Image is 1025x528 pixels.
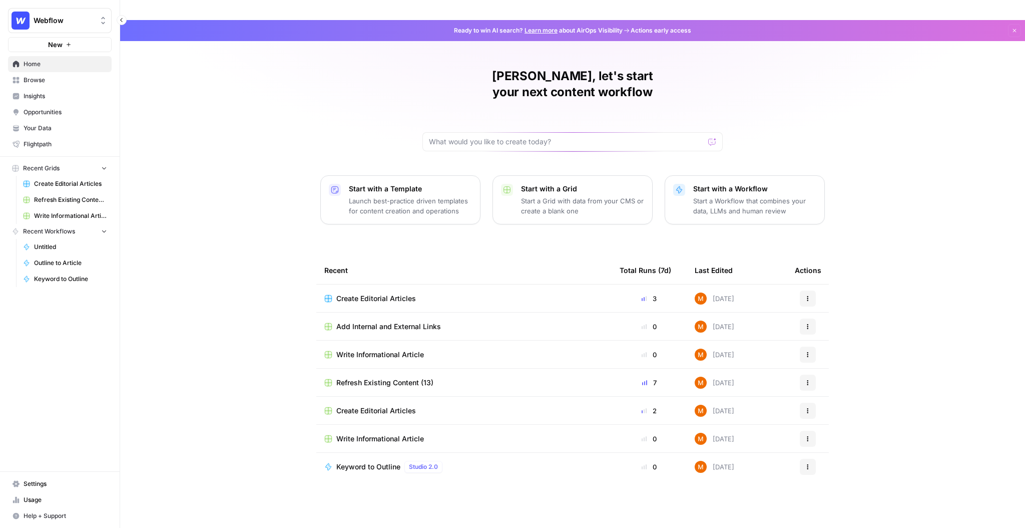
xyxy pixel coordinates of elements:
[24,140,107,149] span: Flightpath
[23,227,75,236] span: Recent Workflows
[24,495,107,504] span: Usage
[324,322,604,332] a: Add Internal and External Links
[34,195,107,204] span: Refresh Existing Content (13)
[24,92,107,101] span: Insights
[620,406,679,416] div: 2
[336,462,400,472] span: Keyword to Outline
[620,294,679,304] div: 3
[8,8,112,33] button: Workspace: Webflow
[34,258,107,268] span: Outline to Article
[34,16,94,26] span: Webflow
[8,508,112,524] button: Help + Support
[521,196,644,216] p: Start a Grid with data from your CMS or create a blank one
[349,196,472,216] p: Launch best-practice driven templates for content creation and operations
[8,88,112,104] a: Insights
[521,184,644,194] p: Start with a Grid
[349,184,472,194] p: Start with a Template
[336,294,416,304] span: Create Editorial Articles
[695,349,734,361] div: [DATE]
[695,293,734,305] div: [DATE]
[8,37,112,52] button: New
[620,350,679,360] div: 0
[620,462,679,472] div: 0
[24,511,107,520] span: Help + Support
[19,239,112,255] a: Untitled
[695,377,707,389] img: 4suam345j4k4ehuf80j2ussc8x0k
[34,211,107,220] span: Write Informational Article
[324,350,604,360] a: Write Informational Article
[695,349,707,361] img: 4suam345j4k4ehuf80j2ussc8x0k
[695,405,734,417] div: [DATE]
[324,294,604,304] a: Create Editorial Articles
[8,492,112,508] a: Usage
[693,184,816,194] p: Start with a Workflow
[695,321,707,333] img: 4suam345j4k4ehuf80j2ussc8x0k
[8,161,112,176] button: Recent Grids
[324,378,604,388] a: Refresh Existing Content (13)
[324,461,604,473] a: Keyword to OutlineStudio 2.0
[19,208,112,224] a: Write Informational Article
[695,433,707,445] img: 4suam345j4k4ehuf80j2ussc8x0k
[19,192,112,208] a: Refresh Existing Content (13)
[24,76,107,85] span: Browse
[24,60,107,69] span: Home
[34,275,107,284] span: Keyword to Outline
[324,434,604,444] a: Write Informational Article
[8,136,112,152] a: Flightpath
[24,108,107,117] span: Opportunities
[19,176,112,192] a: Create Editorial Articles
[336,434,424,444] span: Write Informational Article
[8,104,112,120] a: Opportunities
[336,322,441,332] span: Add Internal and External Links
[695,321,734,333] div: [DATE]
[8,72,112,88] a: Browse
[695,461,734,473] div: [DATE]
[409,462,438,471] span: Studio 2.0
[24,479,107,488] span: Settings
[695,256,733,284] div: Last Edited
[336,406,416,416] span: Create Editorial Articles
[422,68,723,100] h1: [PERSON_NAME], let's start your next content workflow
[695,377,734,389] div: [DATE]
[695,433,734,445] div: [DATE]
[8,56,112,72] a: Home
[525,27,558,34] a: Learn more
[492,175,653,224] button: Start with a GridStart a Grid with data from your CMS or create a blank one
[665,175,825,224] button: Start with a WorkflowStart a Workflow that combines your data, LLMs and human review
[620,434,679,444] div: 0
[8,120,112,136] a: Your Data
[693,196,816,216] p: Start a Workflow that combines your data, LLMs and human review
[336,350,424,360] span: Write Informational Article
[324,256,604,284] div: Recent
[48,40,63,50] span: New
[34,179,107,188] span: Create Editorial Articles
[19,271,112,287] a: Keyword to Outline
[336,378,433,388] span: Refresh Existing Content (13)
[12,12,30,30] img: Webflow Logo
[24,124,107,133] span: Your Data
[620,322,679,332] div: 0
[23,164,60,173] span: Recent Grids
[695,461,707,473] img: 4suam345j4k4ehuf80j2ussc8x0k
[320,175,480,224] button: Start with a TemplateLaunch best-practice driven templates for content creation and operations
[631,26,691,35] span: Actions early access
[695,293,707,305] img: 4suam345j4k4ehuf80j2ussc8x0k
[695,405,707,417] img: 4suam345j4k4ehuf80j2ussc8x0k
[19,255,112,271] a: Outline to Article
[620,378,679,388] div: 7
[454,26,623,35] span: Ready to win AI search? about AirOps Visibility
[429,137,704,147] input: What would you like to create today?
[8,476,112,492] a: Settings
[795,256,821,284] div: Actions
[620,256,671,284] div: Total Runs (7d)
[34,242,107,251] span: Untitled
[324,406,604,416] a: Create Editorial Articles
[8,224,112,239] button: Recent Workflows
